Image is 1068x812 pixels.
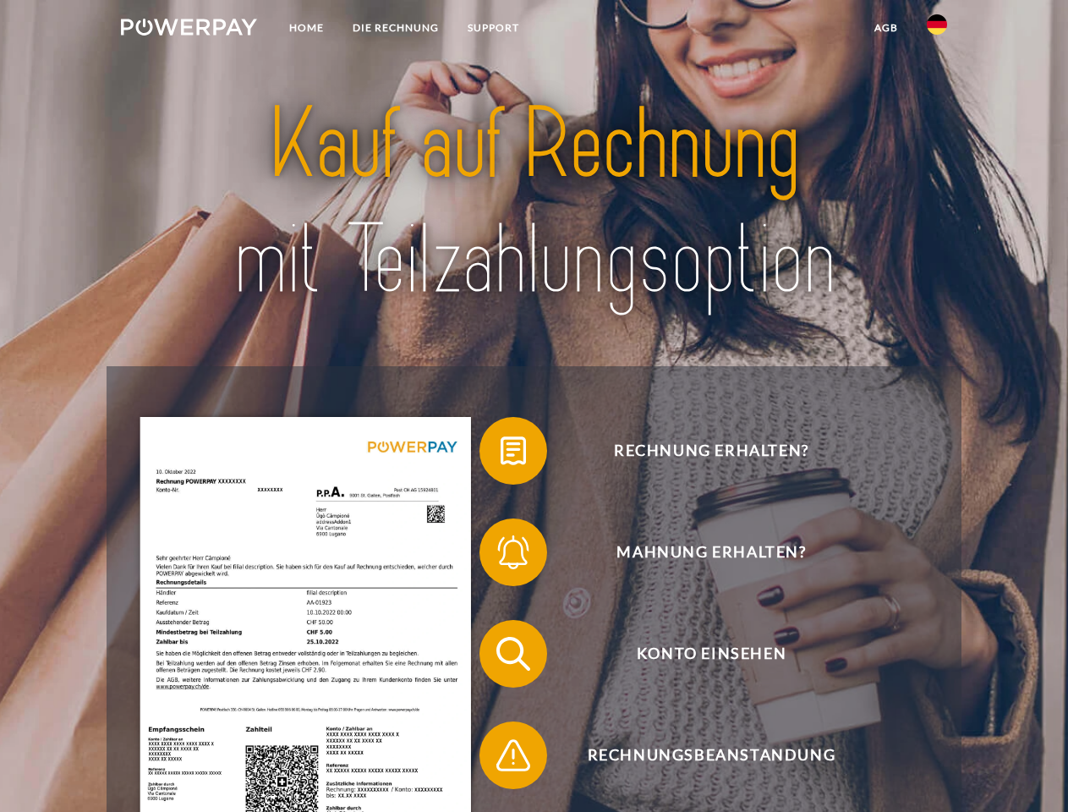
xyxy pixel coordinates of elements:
a: SUPPORT [453,13,534,43]
span: Rechnungsbeanstandung [504,721,918,789]
span: Mahnung erhalten? [504,518,918,586]
button: Mahnung erhalten? [479,518,919,586]
a: DIE RECHNUNG [338,13,453,43]
img: de [927,14,947,35]
img: title-powerpay_de.svg [162,81,906,324]
button: Rechnungsbeanstandung [479,721,919,789]
img: qb_bill.svg [492,430,534,472]
span: Rechnung erhalten? [504,417,918,485]
img: qb_warning.svg [492,734,534,776]
span: Konto einsehen [504,620,918,688]
a: Home [275,13,338,43]
a: agb [860,13,912,43]
img: qb_search.svg [492,633,534,675]
img: logo-powerpay-white.svg [121,19,257,36]
img: qb_bell.svg [492,531,534,573]
button: Konto einsehen [479,620,919,688]
button: Rechnung erhalten? [479,417,919,485]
